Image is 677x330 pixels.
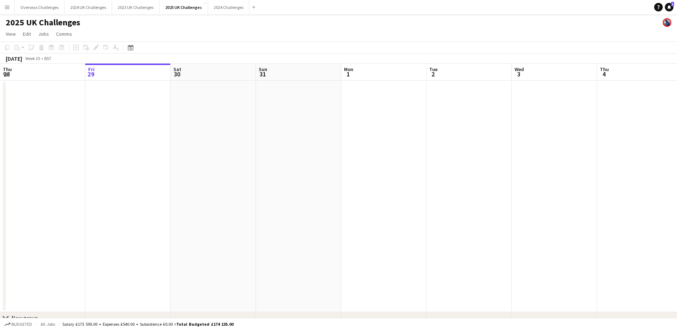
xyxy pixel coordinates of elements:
[173,66,181,72] span: Sat
[600,66,609,72] span: Thu
[429,66,438,72] span: Tue
[6,55,22,62] div: [DATE]
[665,3,673,11] a: 1
[671,2,674,6] span: 1
[44,56,51,61] div: BST
[88,66,95,72] span: Fri
[53,29,75,39] a: Comms
[6,17,80,28] h1: 2025 UK Challenges
[39,321,56,327] span: All jobs
[172,70,181,78] span: 30
[24,56,41,61] span: Week 35
[599,70,609,78] span: 4
[515,66,524,72] span: Wed
[11,322,32,327] span: Budgeted
[259,66,267,72] span: Sun
[663,18,671,27] app-user-avatar: Andy Baker
[20,29,34,39] a: Edit
[38,31,49,37] span: Jobs
[6,31,16,37] span: View
[428,70,438,78] span: 2
[344,66,353,72] span: Mon
[35,29,52,39] a: Jobs
[3,29,19,39] a: View
[160,0,208,14] button: 2025 UK Challenges
[343,70,353,78] span: 1
[11,314,38,321] div: New group
[87,70,95,78] span: 29
[15,0,65,14] button: Overseas Challenges
[23,31,31,37] span: Edit
[62,321,233,327] div: Salary £173 595.00 + Expenses £540.00 + Subsistence £0.00 =
[112,0,160,14] button: 2023 UK Challenges
[3,66,12,72] span: Thu
[2,70,12,78] span: 28
[514,70,524,78] span: 3
[4,320,33,328] button: Budgeted
[208,0,249,14] button: 2024 Challenges
[176,321,233,327] span: Total Budgeted £174 135.00
[56,31,72,37] span: Comms
[258,70,267,78] span: 31
[65,0,112,14] button: 2024 UK Challenges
